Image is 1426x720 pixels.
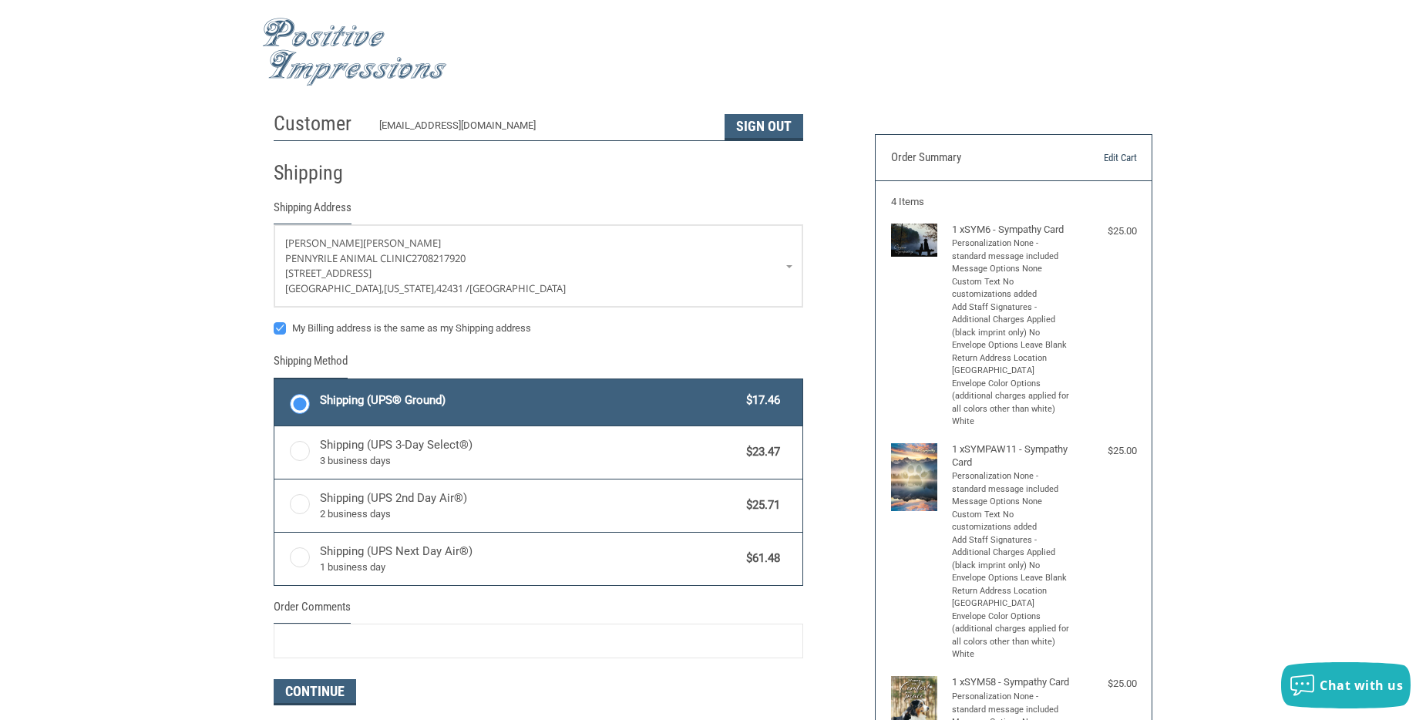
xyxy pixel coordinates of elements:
[952,691,1071,716] li: Personalization None - standard message included
[952,496,1071,509] li: Message Options None
[320,490,739,522] span: Shipping (UPS 2nd Day Air®)
[320,543,739,575] span: Shipping (UPS Next Day Air®)
[952,443,1071,469] h4: 1 x SYMPAW11 - Sympathy Card
[436,281,469,295] span: 42431 /
[952,611,1071,661] li: Envelope Color Options (additional charges applied for all colors other than white) White
[952,237,1071,263] li: Personalization None - standard message included
[952,263,1071,276] li: Message Options None
[952,585,1071,611] li: Return Address Location [GEOGRAPHIC_DATA]
[412,251,466,265] span: 2708217920
[285,236,363,250] span: [PERSON_NAME]
[952,339,1071,352] li: Envelope Options Leave Blank
[952,470,1071,496] li: Personalization None - standard message included
[384,281,436,295] span: [US_STATE],
[952,534,1071,573] li: Add Staff Signatures - Additional Charges Applied (black imprint only) No
[891,196,1137,208] h3: 4 Items
[952,572,1071,585] li: Envelope Options Leave Blank
[274,352,348,378] legend: Shipping Method
[738,443,780,461] span: $23.47
[285,266,372,280] span: [STREET_ADDRESS]
[320,453,739,469] span: 3 business days
[1075,676,1137,691] div: $25.00
[1320,677,1403,694] span: Chat with us
[952,509,1071,534] li: Custom Text No customizations added
[320,392,739,409] span: Shipping (UPS® Ground)
[274,199,351,224] legend: Shipping Address
[320,436,739,469] span: Shipping (UPS 3-Day Select®)
[320,506,739,522] span: 2 business days
[738,392,780,409] span: $17.46
[952,352,1071,378] li: Return Address Location [GEOGRAPHIC_DATA]
[379,118,710,140] div: [EMAIL_ADDRESS][DOMAIN_NAME]
[274,225,802,307] a: Enter or select a different address
[952,301,1071,340] li: Add Staff Signatures - Additional Charges Applied (black imprint only) No
[274,679,356,705] button: Continue
[274,598,351,624] legend: Order Comments
[952,276,1071,301] li: Custom Text No customizations added
[363,236,441,250] span: [PERSON_NAME]
[725,114,803,140] button: Sign Out
[274,160,364,186] h2: Shipping
[1058,150,1136,166] a: Edit Cart
[1281,662,1411,708] button: Chat with us
[952,224,1071,236] h4: 1 x SYM6 - Sympathy Card
[1075,224,1137,239] div: $25.00
[952,378,1071,429] li: Envelope Color Options (additional charges applied for all colors other than white) White
[738,496,780,514] span: $25.71
[1075,443,1137,459] div: $25.00
[738,550,780,567] span: $61.48
[274,111,364,136] h2: Customer
[262,18,447,86] img: Positive Impressions
[952,676,1071,688] h4: 1 x SYM58 - Sympathy Card
[274,322,803,335] label: My Billing address is the same as my Shipping address
[285,281,384,295] span: [GEOGRAPHIC_DATA],
[891,150,1058,166] h3: Order Summary
[285,251,412,265] span: Pennyrile Animal Clinic
[320,560,739,575] span: 1 business day
[469,281,566,295] span: [GEOGRAPHIC_DATA]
